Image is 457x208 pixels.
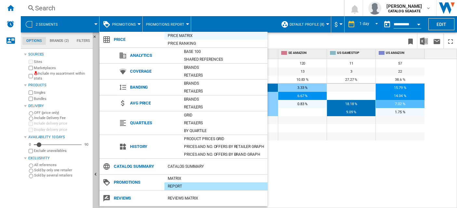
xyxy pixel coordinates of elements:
[111,35,164,44] span: Price
[164,195,268,202] div: REVIEWS Matrix
[181,48,268,55] div: Base 100
[127,118,181,128] span: Quartiles
[164,163,268,170] div: Catalog Summary
[164,32,268,39] div: Price Matrix
[111,194,164,203] span: Reviews
[181,56,268,63] div: Shared references
[164,40,268,47] div: Price Ranking
[111,178,164,187] span: Promotions
[127,67,181,76] span: Coverage
[181,80,268,87] div: Brands
[181,128,268,134] div: By quartile
[181,64,268,71] div: Brands
[181,72,268,79] div: Retailers
[181,136,268,142] div: Product prices grid
[164,175,268,182] div: Matrix
[127,51,181,60] span: Analytics
[181,88,268,94] div: Retailers
[181,104,268,110] div: Retailers
[181,96,268,103] div: Brands
[181,112,268,118] div: Grid
[181,143,268,150] div: Prices and No. offers by retailer graph
[127,99,181,108] span: Avg price
[164,183,268,190] div: Report
[127,83,181,92] span: Banding
[127,142,181,151] span: History
[181,120,268,126] div: Retailers
[111,162,164,171] span: Catalog Summary
[181,151,268,158] div: Prices and No. offers by brand graph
